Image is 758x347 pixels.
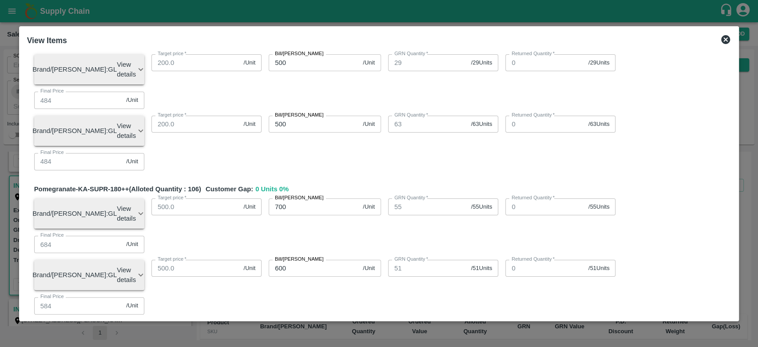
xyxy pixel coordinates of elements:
p: View details [117,204,136,224]
h6: Brand/[PERSON_NAME]: GL [32,269,117,281]
label: GRN Quantity [394,194,428,202]
span: /Unit [126,302,138,310]
span: / 55 Units [471,203,492,211]
input: 0.0 [151,116,240,133]
label: Target price [158,50,187,57]
input: 0 [505,116,585,133]
input: Final Price [34,92,123,109]
span: / 29 Units [471,59,492,67]
input: 0.0 [151,54,240,71]
span: / 55 Units [588,203,610,211]
span: / 51 Units [471,264,492,273]
input: 0 [505,198,585,215]
span: /Unit [126,240,138,249]
input: 0.0 [151,198,240,215]
span: /Unit [243,120,255,129]
label: Target price [158,256,187,263]
div: Brand/[PERSON_NAME]:GLView details [34,116,144,146]
span: /Unit [243,59,255,67]
p: View details [117,265,136,285]
label: Final Price [40,293,64,300]
h6: Brand/[PERSON_NAME]: GL [32,64,117,75]
div: Brand/[PERSON_NAME]:GLView details [34,198,144,229]
label: GRN Quantity [394,112,428,119]
p: View details [117,121,136,141]
label: Target price [158,194,187,202]
label: Bill/[PERSON_NAME] [275,112,324,119]
span: / 63 Units [471,120,492,129]
p: View details [117,60,136,80]
span: /Unit [363,59,375,67]
input: 0 [505,260,585,277]
span: /Unit [243,203,255,211]
span: / 51 Units [588,264,610,273]
label: Returned Quantity [512,50,555,57]
input: Final Price [34,236,123,253]
span: / 63 Units [588,120,610,129]
label: Returned Quantity [512,194,555,202]
span: Customer Gap: [201,184,255,194]
span: /Unit [126,96,138,105]
span: 0 Units 0 % [255,184,289,198]
input: 0.0 [151,260,240,277]
span: /Unit [243,264,255,273]
label: Final Price [40,232,64,239]
span: Pomegranate-KA-SUPR-180++ (Alloted Quantity : 106 ) [34,184,201,194]
label: GRN Quantity [394,50,428,57]
h6: Brand/[PERSON_NAME]: GL [32,208,117,219]
label: Final Price [40,88,64,95]
input: Final Price [34,153,123,170]
span: /Unit [126,157,138,166]
label: Bill/[PERSON_NAME] [275,256,324,263]
h6: Brand/[PERSON_NAME]: GL [32,125,117,137]
span: /Unit [363,203,375,211]
label: Target price [158,112,187,119]
span: /Unit [363,264,375,273]
div: Brand/[PERSON_NAME]:GLView details [34,260,144,291]
label: Returned Quantity [512,256,555,263]
span: /Unit [363,120,375,129]
input: 0 [505,54,585,71]
label: Bill/[PERSON_NAME] [275,194,324,202]
div: Brand/[PERSON_NAME]:GLView details [34,54,144,85]
span: / 29 Units [588,59,610,67]
b: View Items [27,36,67,45]
label: Returned Quantity [512,112,555,119]
label: GRN Quantity [394,256,428,263]
input: Final Price [34,297,123,314]
label: Bill/[PERSON_NAME] [275,50,324,57]
label: Final Price [40,149,64,156]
